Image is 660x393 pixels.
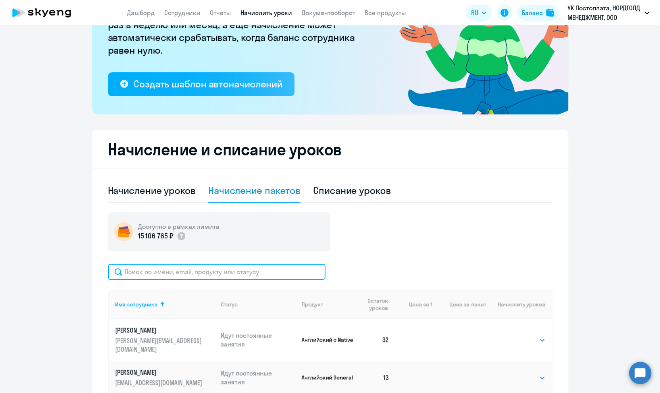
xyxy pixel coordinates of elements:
[568,3,641,22] p: УК Постоплата, НОРДГОЛД МЕНЕДЖМЕНТ, ООО
[221,369,295,386] p: Идут постоянные занятия
[127,9,155,17] a: Дашборд
[115,368,204,377] p: [PERSON_NAME]
[115,368,215,387] a: [PERSON_NAME][EMAIL_ADDRESS][DOMAIN_NAME]
[221,301,238,308] div: Статус
[108,184,196,197] div: Начисление уроков
[115,336,204,354] p: [PERSON_NAME][EMAIL_ADDRESS][DOMAIN_NAME]
[432,290,486,319] th: Цена за пакет
[108,72,294,96] button: Создать шаблон автоначислений
[115,301,158,308] div: Имя сотрудника
[164,9,200,17] a: Сотрудники
[210,9,231,17] a: Отчеты
[313,184,391,197] div: Списание уроков
[471,8,478,17] span: RU
[115,301,215,308] div: Имя сотрудника
[108,140,552,159] h2: Начисление и списание уроков
[115,378,204,387] p: [EMAIL_ADDRESS][DOMAIN_NAME]
[365,9,406,17] a: Все продукты
[114,222,133,241] img: wallet-circle.png
[564,3,653,22] button: УК Постоплата, НОРДГОЛД МЕНЕДЖМЕНТ, ООО
[208,184,300,197] div: Начисление пакетов
[115,326,215,354] a: [PERSON_NAME][PERSON_NAME][EMAIL_ADDRESS][DOMAIN_NAME]
[546,9,554,17] img: balance
[362,297,389,312] span: Остаток уроков
[362,297,396,312] div: Остаток уроков
[134,77,283,90] div: Создать шаблон автоначислений
[115,326,204,335] p: [PERSON_NAME]
[221,301,295,308] div: Статус
[486,290,551,319] th: Начислить уроков
[302,336,355,343] p: Английский с Native
[355,319,396,361] td: 32
[138,222,219,231] h5: Доступно в рамках лимита
[395,290,432,319] th: Цена за 1
[241,9,292,17] a: Начислить уроки
[138,231,173,241] p: 15 106 765 ₽
[108,264,325,280] input: Поиск по имени, email, продукту или статусу
[522,8,543,17] div: Баланс
[302,301,355,308] div: Продукт
[302,9,355,17] a: Документооборот
[221,331,295,348] p: Идут постоянные занятия
[302,374,355,381] p: Английский General
[517,5,559,21] button: Балансbalance
[302,301,323,308] div: Продукт
[466,5,492,21] button: RU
